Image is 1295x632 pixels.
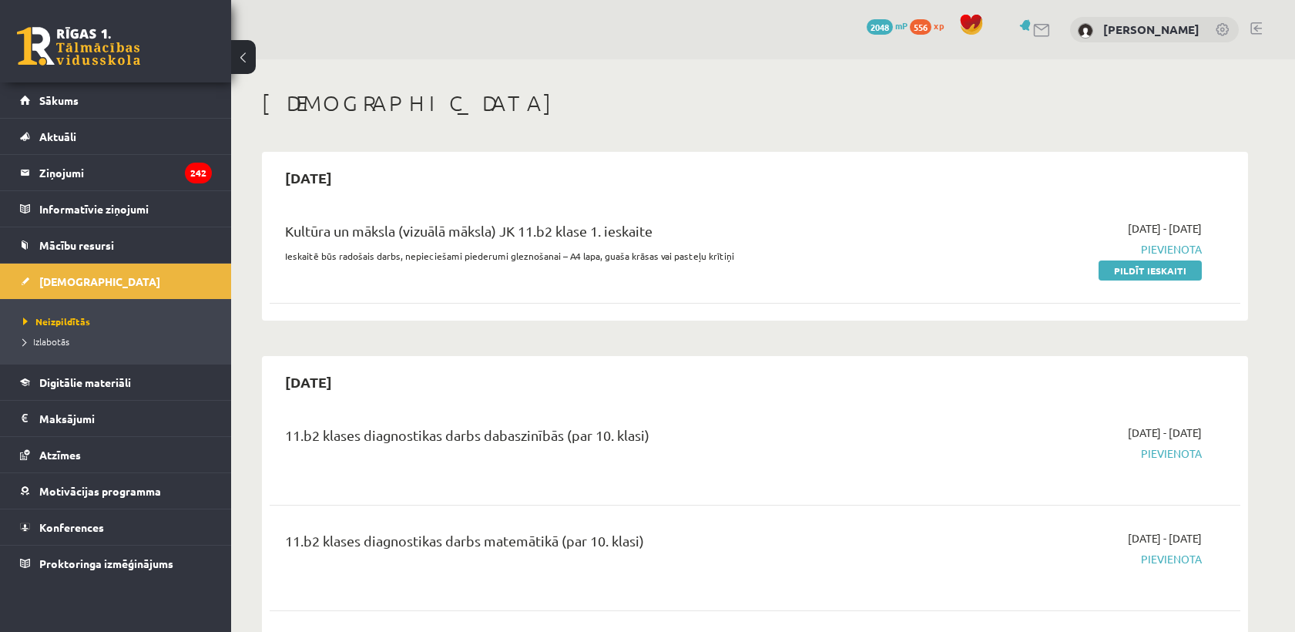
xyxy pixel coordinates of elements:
[23,314,216,328] a: Neizpildītās
[20,509,212,545] a: Konferences
[910,19,951,32] a: 556 xp
[20,191,212,227] a: Informatīvie ziņojumi
[39,556,173,570] span: Proktoringa izmēģinājums
[39,274,160,288] span: [DEMOGRAPHIC_DATA]
[39,520,104,534] span: Konferences
[895,19,908,32] span: mP
[17,27,140,66] a: Rīgas 1. Tālmācības vidusskola
[20,227,212,263] a: Mācību resursi
[911,551,1202,567] span: Pievienota
[867,19,908,32] a: 2048 mP
[23,335,69,348] span: Izlabotās
[911,241,1202,257] span: Pievienota
[185,163,212,183] i: 242
[39,401,212,436] legend: Maksājumi
[270,160,347,196] h2: [DATE]
[20,546,212,581] a: Proktoringa izmēģinājums
[1103,22,1199,37] a: [PERSON_NAME]
[1099,261,1202,281] a: Pildīt ieskaiti
[285,220,888,249] div: Kultūra un māksla (vizuālā māksla) JK 11.b2 klase 1. ieskaite
[23,334,216,348] a: Izlabotās
[39,375,131,389] span: Digitālie materiāli
[1128,425,1202,441] span: [DATE] - [DATE]
[20,473,212,509] a: Motivācijas programma
[910,19,931,35] span: 556
[39,155,212,190] legend: Ziņojumi
[867,19,893,35] span: 2048
[270,364,347,400] h2: [DATE]
[20,365,212,400] a: Digitālie materiāli
[39,484,161,498] span: Motivācijas programma
[20,401,212,436] a: Maksājumi
[39,191,212,227] legend: Informatīvie ziņojumi
[285,249,888,263] p: Ieskaitē būs radošais darbs, nepieciešami piederumi gleznošanai – A4 lapa, guaša krāsas vai paste...
[285,530,888,559] div: 11.b2 klases diagnostikas darbs matemātikā (par 10. klasi)
[23,315,90,328] span: Neizpildītās
[262,90,1248,116] h1: [DEMOGRAPHIC_DATA]
[39,238,114,252] span: Mācību resursi
[1128,530,1202,546] span: [DATE] - [DATE]
[20,437,212,472] a: Atzīmes
[20,264,212,299] a: [DEMOGRAPHIC_DATA]
[20,155,212,190] a: Ziņojumi242
[934,19,944,32] span: xp
[1128,220,1202,237] span: [DATE] - [DATE]
[1078,23,1093,39] img: Alise Licenberga
[285,425,888,453] div: 11.b2 klases diagnostikas darbs dabaszinībās (par 10. klasi)
[39,448,81,462] span: Atzīmes
[20,119,212,154] a: Aktuāli
[911,445,1202,462] span: Pievienota
[39,93,79,107] span: Sākums
[39,129,76,143] span: Aktuāli
[20,82,212,118] a: Sākums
